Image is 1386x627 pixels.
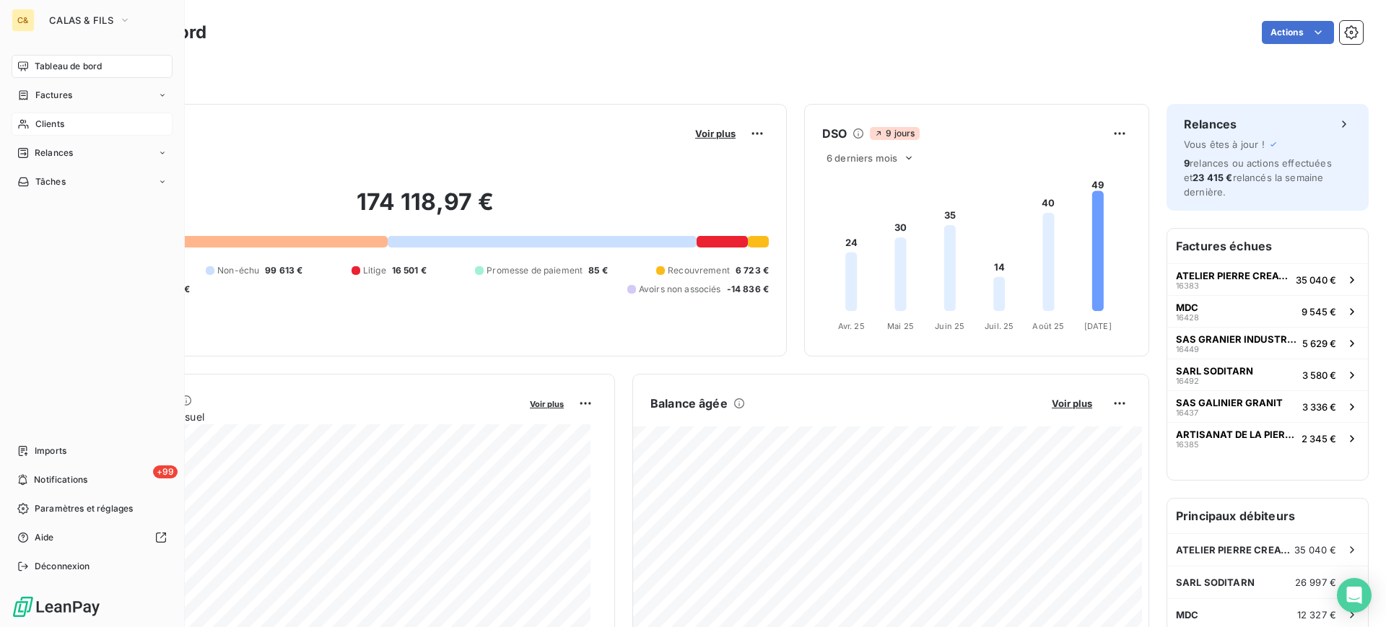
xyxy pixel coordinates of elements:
span: 9 [1184,157,1190,169]
span: ATELIER PIERRE CREATIVE [1176,270,1290,281]
span: 9 jours [870,127,919,140]
h6: Relances [1184,115,1237,133]
span: +99 [153,465,178,478]
h2: 174 118,97 € [82,188,769,231]
span: 12 327 € [1297,609,1336,621]
span: Non-échu [217,264,259,277]
button: Actions [1262,21,1334,44]
span: 9 545 € [1302,306,1336,317]
h6: DSO [822,125,847,142]
span: Clients [35,118,64,131]
span: Déconnexion [35,560,90,573]
div: C& [12,9,35,32]
button: SARL SODITARN164923 580 € [1167,359,1368,390]
span: Voir plus [695,128,736,139]
span: MDC [1176,609,1198,621]
span: Imports [35,444,66,457]
span: 16437 [1176,408,1198,417]
span: 2 345 € [1302,433,1336,444]
tspan: Mai 25 [887,321,914,331]
button: ARTISANAT DE LA PIERRE163852 345 € [1167,422,1368,454]
span: Voir plus [1052,398,1092,409]
span: Tableau de bord [35,60,102,73]
span: SAS GALINIER GRANIT [1176,397,1283,408]
tspan: Août 25 [1032,321,1064,331]
span: SARL SODITARN [1176,576,1255,588]
span: 16492 [1176,377,1199,385]
button: SAS GALINIER GRANIT164373 336 € [1167,390,1368,422]
span: 26 997 € [1295,576,1336,588]
span: 23 415 € [1193,172,1232,183]
span: 6 derniers mois [827,152,897,164]
span: Paramètres et réglages [35,502,133,515]
button: Voir plus [691,127,740,140]
span: relances ou actions effectuées et relancés la semaine dernière. [1184,157,1332,198]
span: SAS GRANIER INDUSTRIE DE LA PIERRE [1176,333,1296,345]
span: 16 501 € [392,264,427,277]
span: CALAS & FILS [49,14,113,26]
div: Open Intercom Messenger [1337,578,1372,613]
span: Recouvrement [668,264,730,277]
span: ATELIER PIERRE CREATIVE [1176,544,1294,556]
a: Aide [12,526,173,549]
span: 6 723 € [736,264,769,277]
span: Relances [35,146,73,159]
span: 16428 [1176,313,1199,322]
span: Aide [35,531,54,544]
tspan: [DATE] [1084,321,1112,331]
tspan: Avr. 25 [838,321,865,331]
span: Notifications [34,473,87,486]
span: 85 € [588,264,608,277]
button: SAS GRANIER INDUSTRIE DE LA PIERRE164495 629 € [1167,327,1368,359]
span: Litige [363,264,386,277]
span: MDC [1176,302,1198,313]
span: 3 580 € [1302,369,1336,381]
button: Voir plus [1047,397,1097,410]
span: -14 836 € [727,283,769,296]
span: 16385 [1176,440,1199,449]
span: 3 336 € [1302,401,1336,413]
span: 16449 [1176,345,1199,354]
tspan: Juin 25 [935,321,964,331]
span: 99 613 € [265,264,302,277]
span: Factures [35,89,72,102]
h6: Balance âgée [650,395,728,412]
span: ARTISANAT DE LA PIERRE [1176,429,1296,440]
span: Vous êtes à jour ! [1184,139,1265,150]
tspan: Juil. 25 [985,321,1014,331]
button: Voir plus [526,397,568,410]
span: 35 040 € [1296,274,1336,286]
button: MDC164289 545 € [1167,295,1368,327]
span: 35 040 € [1294,544,1336,556]
span: Chiffre d'affaires mensuel [82,409,520,424]
img: Logo LeanPay [12,595,101,618]
span: Avoirs non associés [639,283,721,296]
button: ATELIER PIERRE CREATIVE1638335 040 € [1167,263,1368,295]
h6: Factures échues [1167,229,1368,263]
span: Tâches [35,175,66,188]
span: 5 629 € [1302,338,1336,349]
span: Promesse de paiement [487,264,583,277]
span: Voir plus [530,399,564,409]
h6: Principaux débiteurs [1167,499,1368,533]
span: 16383 [1176,281,1199,290]
span: SARL SODITARN [1176,365,1253,377]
